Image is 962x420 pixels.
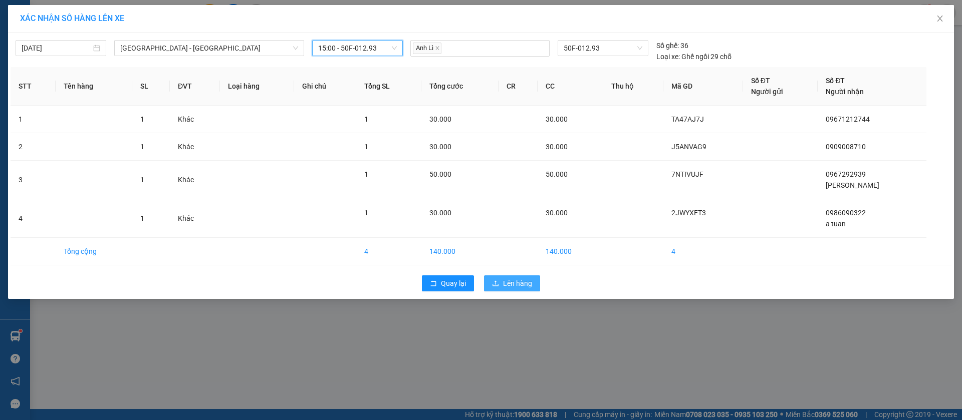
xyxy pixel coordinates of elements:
[546,143,568,151] span: 30.000
[538,67,603,106] th: CC
[546,170,568,178] span: 50.000
[56,67,132,106] th: Tên hàng
[936,15,944,23] span: close
[429,115,451,123] span: 30.000
[294,67,357,106] th: Ghi chú
[671,115,704,123] span: TA47AJ7J
[656,40,688,51] div: 36
[170,133,220,161] td: Khác
[656,51,732,62] div: Ghế ngồi 29 chỗ
[826,220,846,228] span: a tuan
[293,45,299,51] span: down
[422,275,474,291] button: rollbackQuay lại
[170,161,220,199] td: Khác
[220,67,294,106] th: Loại hàng
[140,115,144,123] span: 1
[492,280,499,288] span: upload
[429,209,451,217] span: 30.000
[826,77,845,85] span: Số ĐT
[826,115,870,123] span: 09671212744
[435,46,440,51] span: close
[56,238,132,265] td: Tổng cộng
[826,181,879,189] span: [PERSON_NAME]
[140,176,144,184] span: 1
[120,41,298,56] span: Sài Gòn - Lộc Ninh
[671,170,703,178] span: 7NTIVUJF
[132,67,170,106] th: SL
[170,106,220,133] td: Khác
[441,278,466,289] span: Quay lại
[538,238,603,265] td: 140.000
[364,115,368,123] span: 1
[11,106,56,133] td: 1
[564,41,642,56] span: 50F-012.93
[11,161,56,199] td: 3
[356,67,421,106] th: Tổng SL
[484,275,540,291] button: uploadLên hàng
[356,238,421,265] td: 4
[430,280,437,288] span: rollback
[22,43,91,54] input: 14/09/2025
[140,143,144,151] span: 1
[429,143,451,151] span: 30.000
[826,170,866,178] span: 0967292939
[429,170,451,178] span: 50.000
[826,88,864,96] span: Người nhận
[11,199,56,238] td: 4
[364,143,368,151] span: 1
[11,133,56,161] td: 2
[603,67,663,106] th: Thu hộ
[663,238,743,265] td: 4
[671,209,706,217] span: 2JWYXET3
[751,88,783,96] span: Người gửi
[20,14,124,23] span: XÁC NHẬN SỐ HÀNG LÊN XE
[364,170,368,178] span: 1
[671,143,706,151] span: J5ANVAG9
[503,278,532,289] span: Lên hàng
[170,67,220,106] th: ĐVT
[364,209,368,217] span: 1
[413,43,441,54] span: Anh Lì
[751,77,770,85] span: Số ĐT
[826,209,866,217] span: 0986090322
[546,115,568,123] span: 30.000
[421,238,499,265] td: 140.000
[926,5,954,33] button: Close
[656,51,680,62] span: Loại xe:
[170,199,220,238] td: Khác
[140,214,144,222] span: 1
[546,209,568,217] span: 30.000
[826,143,866,151] span: 0909008710
[318,41,397,56] span: 15:00 - 50F-012.93
[421,67,499,106] th: Tổng cước
[663,67,743,106] th: Mã GD
[656,40,679,51] span: Số ghế:
[11,67,56,106] th: STT
[499,67,538,106] th: CR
